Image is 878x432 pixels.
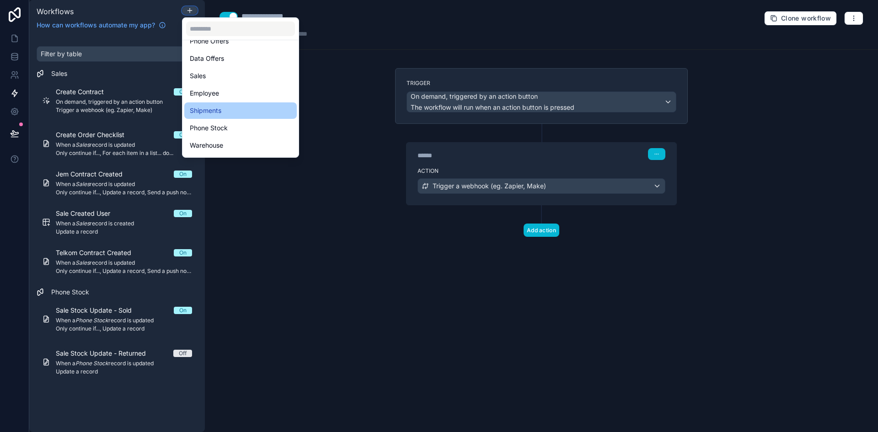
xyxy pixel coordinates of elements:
[190,88,219,99] span: Employee
[190,36,229,47] span: Phone Offers
[190,123,228,133] span: Phone Stock
[190,105,221,116] span: Shipments
[190,140,223,151] span: Warehouse
[190,53,224,64] span: Data Offers
[190,70,206,81] span: Sales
